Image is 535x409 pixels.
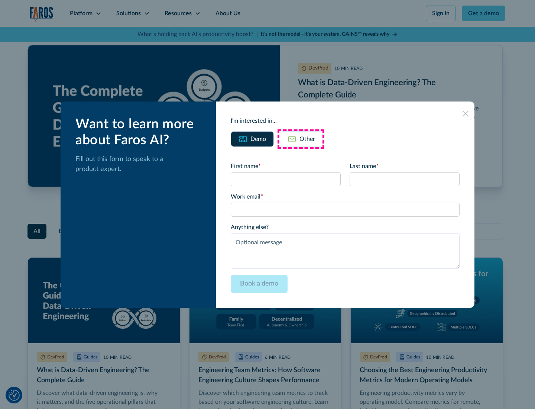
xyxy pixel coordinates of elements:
div: Other [299,135,315,144]
input: Book a demo [231,275,288,293]
div: Demo [250,135,266,144]
div: I'm interested in... [231,116,460,125]
label: First name [231,162,341,171]
label: Last name [350,162,460,171]
label: Anything else? [231,223,460,232]
div: Want to learn more about Faros AI? [75,116,204,148]
label: Work email [231,192,460,201]
form: Email Form [231,162,460,293]
p: Fill out this form to speak to a product expert. [75,154,204,174]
